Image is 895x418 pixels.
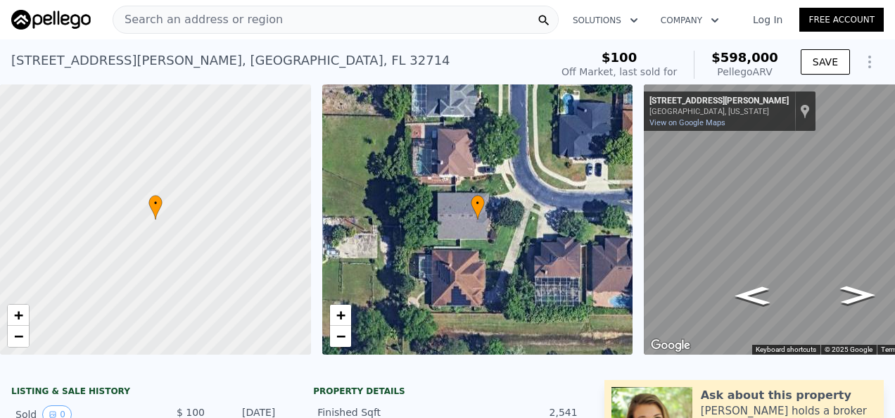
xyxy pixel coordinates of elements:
[471,197,485,210] span: •
[711,65,778,79] div: Pellego ARV
[649,107,789,116] div: [GEOGRAPHIC_DATA], [US_STATE]
[602,50,637,65] span: $100
[148,195,163,220] div: •
[800,103,810,119] a: Show location on map
[113,11,283,28] span: Search an address or region
[336,327,345,345] span: −
[561,8,649,33] button: Solutions
[756,345,816,355] button: Keyboard shortcuts
[8,326,29,347] a: Zoom out
[856,48,884,76] button: Show Options
[701,387,851,404] div: Ask about this property
[336,306,345,324] span: +
[330,326,351,347] a: Zoom out
[649,118,725,127] a: View on Google Maps
[825,281,891,309] path: Go East, McNeil Rd
[720,282,785,310] path: Go West, McNeil Rd
[148,197,163,210] span: •
[330,305,351,326] a: Zoom in
[11,386,279,400] div: LISTING & SALE HISTORY
[8,305,29,326] a: Zoom in
[11,10,91,30] img: Pellego
[561,65,677,79] div: Off Market, last sold for
[825,346,872,353] span: © 2025 Google
[14,306,23,324] span: +
[471,195,485,220] div: •
[11,51,450,70] div: [STREET_ADDRESS][PERSON_NAME] , [GEOGRAPHIC_DATA] , FL 32714
[313,386,581,397] div: Property details
[649,96,789,107] div: [STREET_ADDRESS][PERSON_NAME]
[647,336,694,355] a: Open this area in Google Maps (opens a new window)
[736,13,799,27] a: Log In
[647,336,694,355] img: Google
[801,49,850,75] button: SAVE
[799,8,884,32] a: Free Account
[711,50,778,65] span: $598,000
[177,407,205,418] span: $ 100
[14,327,23,345] span: −
[649,8,730,33] button: Company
